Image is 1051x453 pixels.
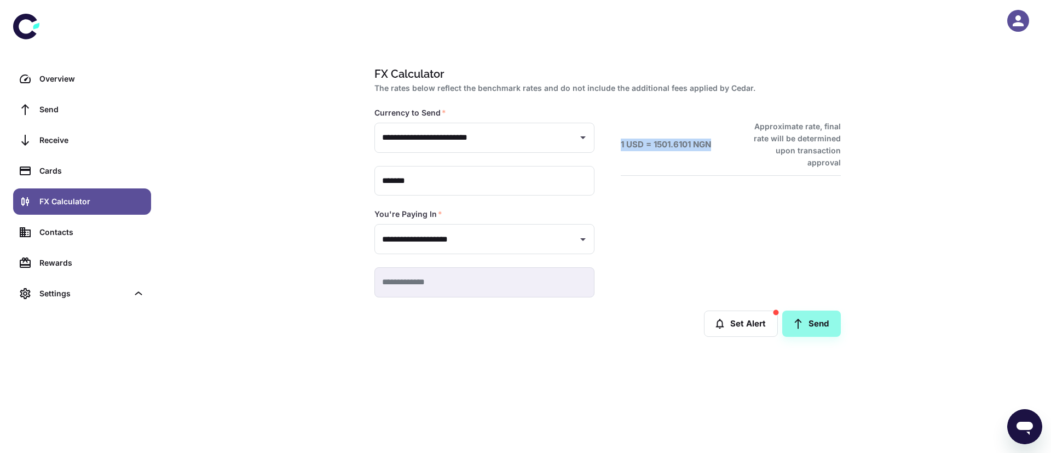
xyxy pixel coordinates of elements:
[39,165,145,177] div: Cards
[374,209,442,220] label: You're Paying In
[374,107,446,118] label: Currency to Send
[575,232,591,247] button: Open
[39,73,145,85] div: Overview
[1007,409,1042,444] iframe: Button to launch messaging window
[39,196,145,208] div: FX Calculator
[742,121,841,169] h6: Approximate rate, final rate will be determined upon transaction approval
[39,257,145,269] div: Rewards
[39,288,128,300] div: Settings
[13,96,151,123] a: Send
[39,104,145,116] div: Send
[575,130,591,145] button: Open
[39,226,145,238] div: Contacts
[374,66,836,82] h1: FX Calculator
[13,250,151,276] a: Rewards
[13,188,151,215] a: FX Calculator
[13,219,151,245] a: Contacts
[13,127,151,153] a: Receive
[13,280,151,307] div: Settings
[621,139,711,151] h6: 1 USD = 1501.6101 NGN
[39,134,145,146] div: Receive
[13,66,151,92] a: Overview
[782,311,841,337] a: Send
[13,158,151,184] a: Cards
[704,311,778,337] button: Set Alert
